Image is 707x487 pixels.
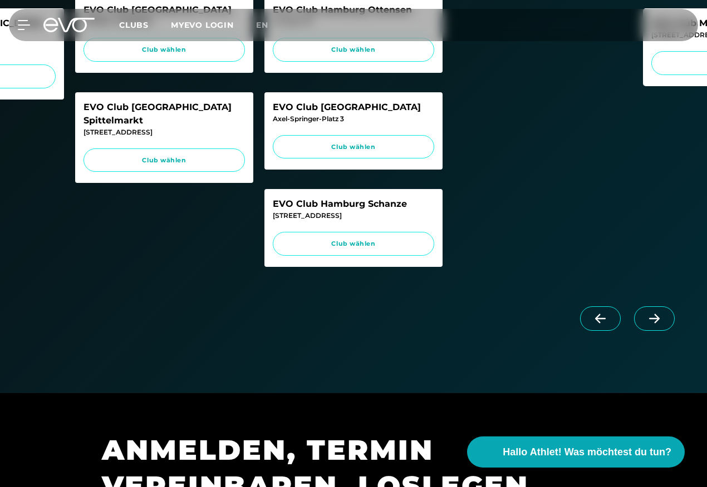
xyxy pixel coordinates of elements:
div: EVO Club [GEOGRAPHIC_DATA] [273,101,434,114]
a: MYEVO LOGIN [171,20,234,30]
div: EVO Club [GEOGRAPHIC_DATA] Spittelmarkt [84,101,245,127]
span: Hallo Athlet! Was möchtest du tun? [503,445,671,460]
a: Club wählen [84,148,245,172]
div: Axel-Springer-Platz 3 [273,114,434,124]
div: EVO Club Hamburg Schanze [273,197,434,211]
span: Clubs [119,20,149,30]
button: Hallo Athlet! Was möchtest du tun? [467,436,685,468]
div: [STREET_ADDRESS] [84,127,245,137]
div: [STREET_ADDRESS] [273,211,434,221]
a: Clubs [119,19,171,30]
a: Club wählen [273,135,434,159]
span: Club wählen [94,156,234,165]
a: en [256,19,282,32]
span: Club wählen [283,142,424,152]
span: en [256,20,268,30]
a: Club wählen [273,232,434,256]
span: Club wählen [283,239,424,249]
